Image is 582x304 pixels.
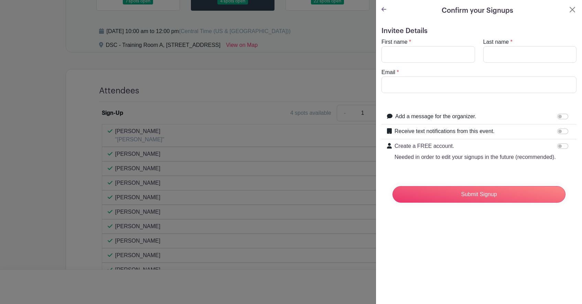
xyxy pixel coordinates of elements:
label: First name [381,38,408,46]
h5: Invitee Details [381,27,576,35]
h5: Confirm your Signups [442,6,513,16]
label: Receive text notifications from this event. [395,127,495,135]
label: Last name [483,38,509,46]
label: Add a message for the organizer. [395,112,476,121]
p: Create a FREE account. [395,142,556,150]
button: Close [568,6,576,14]
label: Email [381,68,395,77]
input: Submit Signup [392,186,565,203]
p: Needed in order to edit your signups in the future (recommended). [395,153,556,161]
